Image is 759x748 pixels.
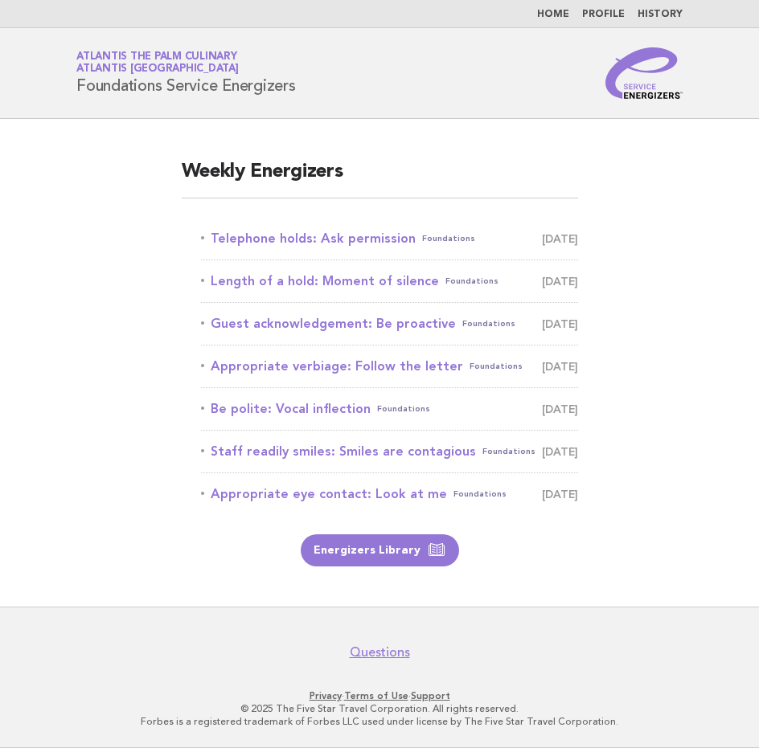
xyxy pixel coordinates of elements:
[310,690,342,701] a: Privacy
[201,313,578,335] a: Guest acknowledgement: Be proactiveFoundations [DATE]
[422,227,475,250] span: Foundations
[182,159,578,198] h2: Weekly Energizers
[542,313,578,335] span: [DATE]
[470,355,523,378] span: Foundations
[582,10,625,19] a: Profile
[542,440,578,463] span: [DATE]
[344,690,408,701] a: Terms of Use
[76,64,239,75] span: Atlantis [GEOGRAPHIC_DATA]
[542,398,578,420] span: [DATE]
[445,270,498,292] span: Foundations
[76,52,296,94] h1: Foundations Service Energizers
[201,270,578,292] a: Length of a hold: Moment of silenceFoundations [DATE]
[542,483,578,505] span: [DATE]
[453,483,507,505] span: Foundations
[23,702,736,715] p: © 2025 The Five Star Travel Corporation. All rights reserved.
[482,440,535,463] span: Foundations
[76,51,239,74] a: Atlantis The Palm CulinaryAtlantis [GEOGRAPHIC_DATA]
[411,690,450,701] a: Support
[301,534,459,566] a: Energizers Library
[350,644,410,660] a: Questions
[201,355,578,378] a: Appropriate verbiage: Follow the letterFoundations [DATE]
[638,10,683,19] a: History
[201,440,578,463] a: Staff readily smiles: Smiles are contagiousFoundations [DATE]
[23,689,736,702] p: · ·
[605,47,683,99] img: Service Energizers
[542,355,578,378] span: [DATE]
[201,398,578,420] a: Be polite: Vocal inflectionFoundations [DATE]
[201,483,578,505] a: Appropriate eye contact: Look at meFoundations [DATE]
[542,227,578,250] span: [DATE]
[377,398,430,420] span: Foundations
[201,227,578,250] a: Telephone holds: Ask permissionFoundations [DATE]
[462,313,515,335] span: Foundations
[23,715,736,728] p: Forbes is a registered trademark of Forbes LLC used under license by The Five Star Travel Corpora...
[542,270,578,292] span: [DATE]
[537,10,569,19] a: Home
